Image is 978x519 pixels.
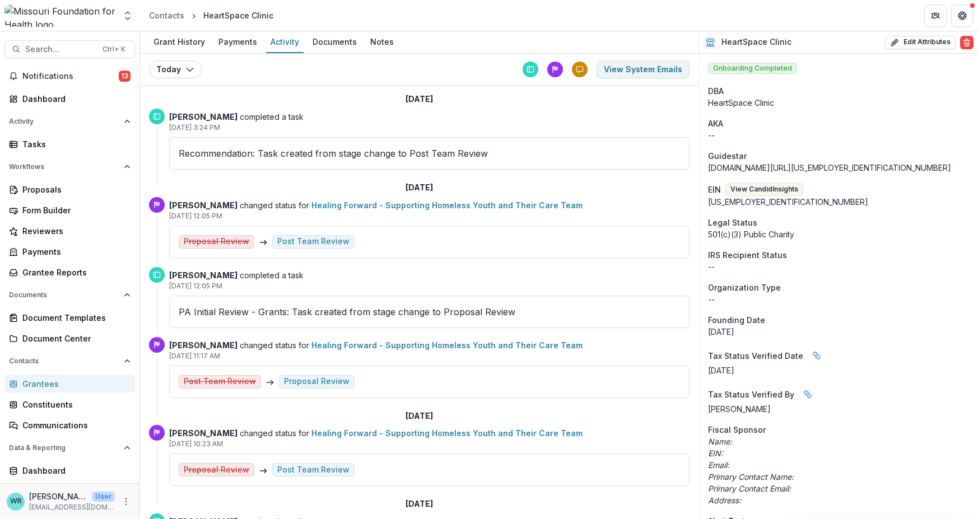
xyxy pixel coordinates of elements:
a: Healing Forward - Supporting Homeless Youth and Their Care Team [311,428,583,438]
span: Contacts [9,357,119,365]
a: Activity [266,31,304,53]
i: Primary Contact Name: [708,472,794,481]
p: EIN [708,184,721,195]
h2: [DATE] [406,499,433,509]
p: changed status for [169,427,690,439]
div: Dashboard [22,93,126,105]
h2: HeartSpace Clinic [721,38,791,47]
p: [DATE] [708,364,969,376]
div: [DOMAIN_NAME][URL][US_EMPLOYER_IDENTIFICATION_NUMBER] [708,162,969,174]
button: Today [149,60,202,78]
div: [DATE] [708,326,969,338]
p: -- [708,129,969,141]
span: Data & Reporting [9,444,119,452]
span: 13 [119,71,131,82]
a: Grantees [4,375,135,393]
p: changed status for [169,339,690,351]
div: Notes [366,34,398,50]
a: Advanced Analytics [4,482,135,501]
div: Proposals [22,184,126,195]
a: Healing Forward - Supporting Homeless Youth and Their Care Team [311,200,583,210]
span: AKA [708,118,723,129]
p: [DATE] 12:05 PM [169,281,690,291]
a: Dashboard [4,461,135,480]
a: Tasks [4,135,135,153]
p: completed a task [169,111,690,123]
span: Onboarding Completed [708,63,797,74]
i: Name: [708,437,732,446]
div: Grantee Reports [22,266,126,278]
button: Get Help [951,4,974,27]
button: More [119,495,133,508]
a: Communications [4,416,135,434]
a: Notes [366,31,398,53]
div: [US_EMPLOYER_IDENTIFICATION_NUMBER] [708,196,969,208]
span: Tax Status Verified Date [708,350,803,362]
div: Payments [22,246,126,258]
span: IRS Recipient Status [708,249,787,261]
span: Guidestar [708,150,747,162]
a: Proposals [4,180,135,199]
span: Organization Type [708,282,781,293]
button: Open Workflows [4,158,135,176]
p: [DATE] 11:17 AM [169,351,690,361]
button: Open entity switcher [120,4,136,27]
div: HeartSpace Clinic [708,97,969,109]
button: Open Data & Reporting [4,439,135,457]
p: changed status for [169,199,690,211]
span: Activity [9,118,119,125]
strong: [PERSON_NAME] [169,428,237,438]
h2: [DATE] [406,95,433,104]
span: Search... [25,45,96,54]
strong: [PERSON_NAME] [169,340,237,350]
p: completed a task [169,269,690,281]
i: Email: [708,460,729,470]
button: View System Emails [597,60,690,78]
div: Dashboard [22,465,126,476]
button: Open Activity [4,113,135,130]
div: Ctrl + K [100,43,128,55]
span: DBA [708,85,724,97]
strong: [PERSON_NAME] [169,112,237,121]
span: Tax Status Verified By [708,389,794,400]
i: Primary Contact Email: [708,484,791,493]
a: Document Center [4,329,135,348]
p: [EMAIL_ADDRESS][DOMAIN_NAME] [29,502,115,512]
i: EIN: [708,448,723,458]
strong: [PERSON_NAME] [169,270,237,280]
a: Payments [4,242,135,261]
div: Post Team Review [277,237,350,246]
button: Search... [4,40,135,58]
a: Grantee Reports [4,263,135,282]
p: [DATE] 10:23 AM [169,439,690,449]
i: Address: [708,495,741,505]
p: PA Initial Review - Grants: Task created from stage change to Proposal Review [179,305,680,319]
a: Document Templates [4,308,135,327]
p: -- [708,293,969,305]
span: Legal Status [708,217,757,228]
div: Proposal Review [284,377,350,386]
button: Partners [924,4,947,27]
span: Workflows [9,163,119,171]
s: Post Team Review [184,377,256,386]
div: Documents [308,34,361,50]
div: Tasks [22,138,126,150]
span: Founding Date [708,314,765,326]
div: HeartSpace Clinic [203,10,273,21]
a: Payments [214,31,262,53]
p: [PERSON_NAME] [29,490,87,502]
a: Grant History [149,31,209,53]
a: Reviewers [4,222,135,240]
p: [DATE] 12:05 PM [169,211,690,221]
div: 501(c)(3) Public Charity [708,228,969,240]
button: View CandidInsights [725,183,803,196]
div: Contacts [149,10,184,21]
p: User [92,492,115,502]
a: Constituents [4,395,135,414]
p: [PERSON_NAME] [708,403,969,415]
div: Form Builder [22,204,126,216]
div: Activity [266,34,304,50]
a: Contacts [145,7,189,24]
div: Grantees [22,378,126,390]
nav: breadcrumb [145,7,278,24]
